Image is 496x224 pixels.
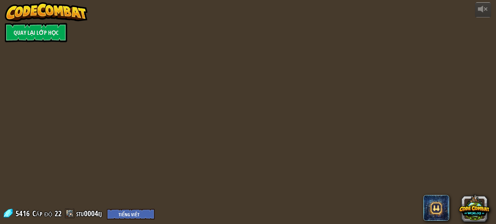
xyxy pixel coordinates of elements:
[5,2,88,22] img: CodeCombat - Learn how to code by playing a game
[32,208,52,219] span: Cấp độ
[5,23,67,42] a: Quay lại Lớp Học
[55,208,62,219] span: 22
[15,208,32,219] span: 5416
[76,208,104,219] a: stu0004ej
[475,2,491,17] button: Tùy chỉnh âm lượng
